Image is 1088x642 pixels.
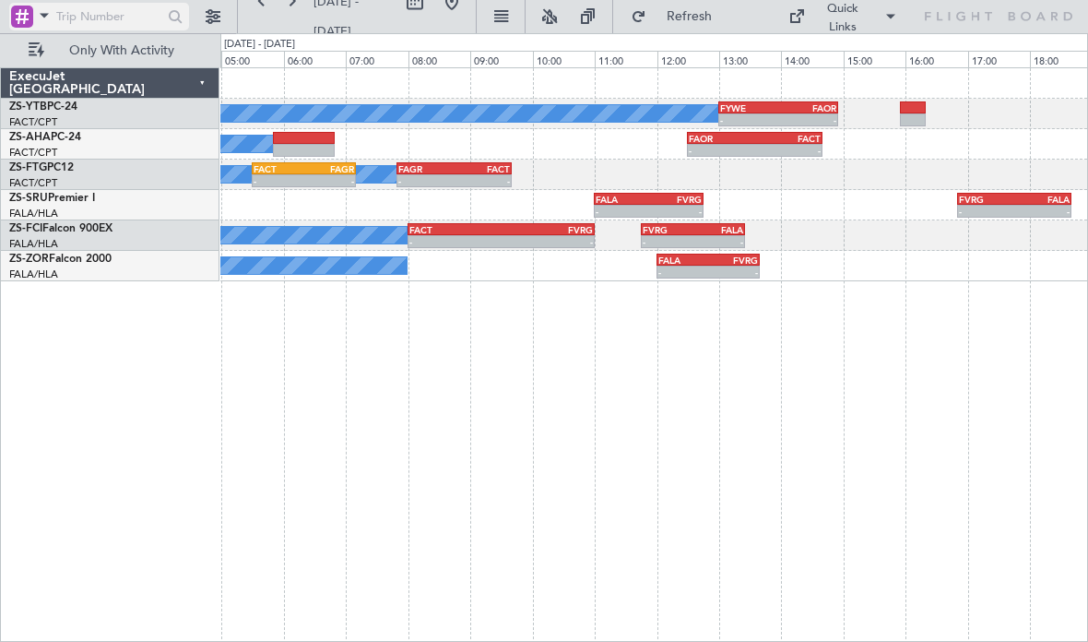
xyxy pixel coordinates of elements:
[648,206,701,217] div: -
[596,206,648,217] div: -
[9,132,81,143] a: ZS-AHAPC-24
[692,236,742,247] div: -
[968,51,1030,67] div: 17:00
[501,236,592,247] div: -
[398,175,454,186] div: -
[470,51,532,67] div: 09:00
[9,267,58,281] a: FALA/HLA
[254,175,303,186] div: -
[221,51,283,67] div: 05:00
[346,51,408,67] div: 07:00
[501,224,592,235] div: FVRG
[303,163,353,174] div: FAGR
[650,10,727,23] span: Refresh
[689,145,754,156] div: -
[9,146,57,160] a: FACT/CPT
[455,163,510,174] div: FACT
[9,237,58,251] a: FALA/HLA
[9,162,74,173] a: ZS-FTGPC12
[9,254,112,265] a: ZS-ZORFalcon 2000
[9,193,48,204] span: ZS-SRU
[9,223,112,234] a: ZS-FCIFalcon 900EX
[9,101,47,113] span: ZS-YTB
[9,223,42,234] span: ZS-FCI
[692,224,742,235] div: FALA
[781,51,843,67] div: 14:00
[9,207,58,220] a: FALA/HLA
[409,236,501,247] div: -
[9,101,77,113] a: ZS-YTBPC-24
[1014,194,1070,205] div: FALA
[20,36,200,65] button: Only With Activity
[778,102,836,113] div: FAOR
[658,255,708,266] div: FALA
[9,254,49,265] span: ZS-ZOR
[9,193,95,204] a: ZS-SRUPremier I
[720,114,778,125] div: -
[9,176,57,190] a: FACT/CPT
[648,194,701,205] div: FVRG
[689,133,754,144] div: FAOR
[9,115,57,129] a: FACT/CPT
[708,255,758,266] div: FVRG
[719,51,781,67] div: 13:00
[905,51,967,67] div: 16:00
[409,224,501,235] div: FACT
[48,44,195,57] span: Only With Activity
[720,102,778,113] div: FYWE
[9,162,47,173] span: ZS-FTG
[224,37,295,53] div: [DATE] - [DATE]
[755,145,821,156] div: -
[755,133,821,144] div: FACT
[596,194,648,205] div: FALA
[1014,206,1070,217] div: -
[595,51,656,67] div: 11:00
[56,3,162,30] input: Trip Number
[622,2,733,31] button: Refresh
[658,267,708,278] div: -
[778,114,836,125] div: -
[408,51,470,67] div: 08:00
[657,51,719,67] div: 12:00
[9,132,51,143] span: ZS-AHA
[959,194,1014,205] div: FVRG
[533,51,595,67] div: 10:00
[303,175,353,186] div: -
[455,175,510,186] div: -
[284,51,346,67] div: 06:00
[708,267,758,278] div: -
[779,2,906,31] button: Quick Links
[643,236,692,247] div: -
[398,163,454,174] div: FAGR
[254,163,303,174] div: FACT
[959,206,1014,217] div: -
[844,51,905,67] div: 15:00
[643,224,692,235] div: FVRG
